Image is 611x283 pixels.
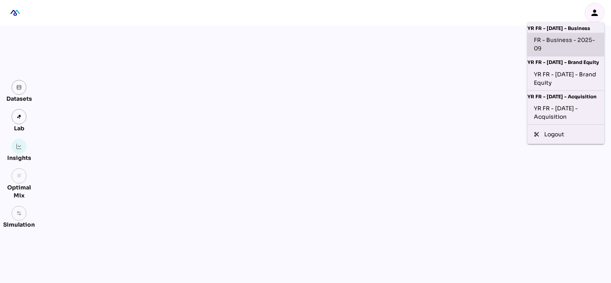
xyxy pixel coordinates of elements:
div: Insights [7,154,31,162]
i: person [590,8,599,18]
div: YR FR - [DATE] - Brand Equity [534,70,598,87]
div: Datasets [6,95,32,103]
img: settings.svg [16,211,22,216]
div: Lab [10,124,28,132]
div: YR FR - [DATE] - Business [527,22,604,33]
img: lab.svg [16,114,22,120]
div: FR - Business - 2025-09 [534,36,598,53]
div: YR FR - [DATE] - Brand Equity [527,56,604,67]
div: YR FR - [DATE] - Acquisition [534,104,598,121]
div: Logout [544,130,598,139]
div: Simulation [3,221,35,229]
i: content_cut [534,132,539,137]
div: YR FR - [DATE] - Acquisition [527,91,604,101]
img: graph.svg [16,143,22,149]
div: mediaROI [6,4,24,22]
img: data.svg [16,85,22,90]
div: Optimal Mix [3,183,35,199]
i: grain [16,173,22,179]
